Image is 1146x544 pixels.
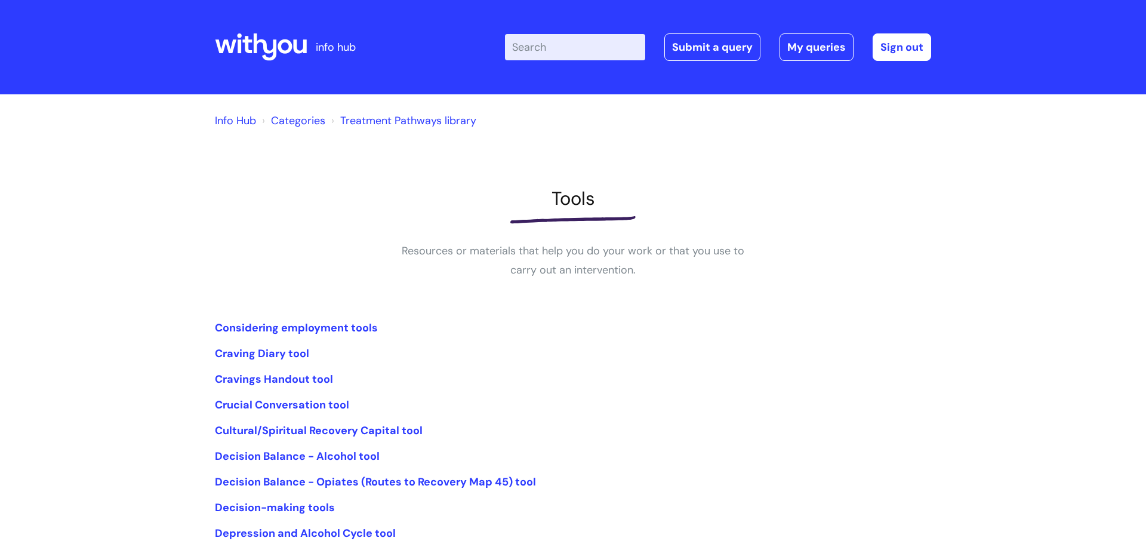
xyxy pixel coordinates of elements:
[271,113,325,128] a: Categories
[215,398,349,412] a: Crucial Conversation tool
[505,33,931,61] div: | -
[259,111,325,130] li: Solution home
[340,113,476,128] a: Treatment Pathways library
[215,346,309,361] a: Craving Diary tool
[394,241,752,280] p: Resources or materials that help you do your work or that you use to carry out an intervention.
[215,449,380,463] a: Decision Balance - Alcohol tool
[215,321,378,335] a: Considering employment tools
[328,111,476,130] li: Treatment Pathways library
[215,423,423,438] a: Cultural/Spiritual Recovery Capital tool
[215,113,256,128] a: Info Hub
[215,500,335,515] a: Decision-making tools
[316,38,356,57] p: info hub
[215,188,931,210] h1: Tools
[780,33,854,61] a: My queries
[873,33,931,61] a: Sign out
[664,33,760,61] a: Submit a query
[215,526,396,540] a: Depression and Alcohol Cycle tool
[215,372,333,386] a: Cravings Handout tool
[215,475,536,489] a: Decision Balance - Opiates (Routes to Recovery Map 45) tool
[505,34,645,60] input: Search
